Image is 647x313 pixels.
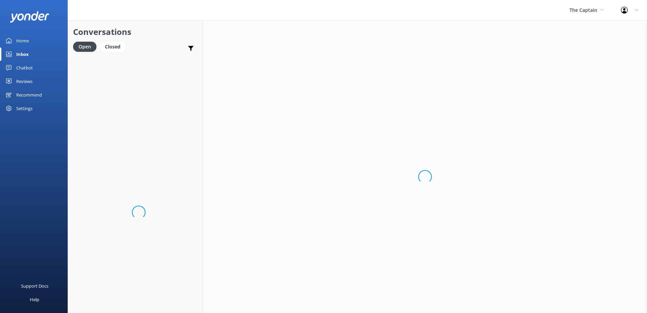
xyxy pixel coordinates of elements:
[16,34,29,47] div: Home
[100,42,126,52] div: Closed
[16,88,42,102] div: Recommend
[73,42,96,52] div: Open
[570,7,597,13] span: The Captain
[16,75,32,88] div: Reviews
[10,11,49,22] img: yonder-white-logo.png
[16,47,29,61] div: Inbox
[73,43,100,50] a: Open
[21,279,48,293] div: Support Docs
[100,43,129,50] a: Closed
[16,61,33,75] div: Chatbot
[30,293,39,306] div: Help
[73,25,198,38] h2: Conversations
[16,102,32,115] div: Settings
